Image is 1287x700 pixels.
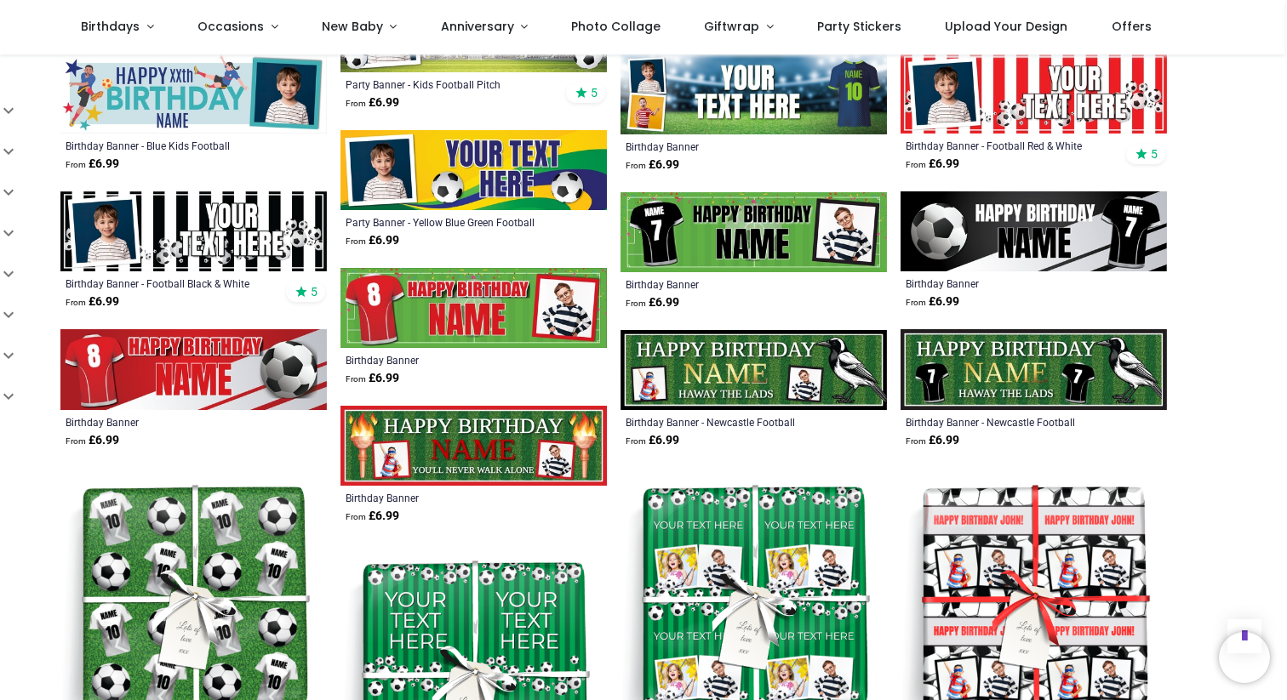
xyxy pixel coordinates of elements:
[346,94,399,111] strong: £ 6.99
[346,353,551,367] a: Birthday Banner
[906,160,926,169] span: From
[66,156,119,173] strong: £ 6.99
[901,54,1167,134] img: Personalised Birthday Banner - Football Red & White Stripes - Custom Text & 1 Photo Upload
[621,54,887,134] img: Personalised Birthday Banner - Blue Football Shirt- Custom Text 2 Photo Upload
[1219,632,1270,683] iframe: Brevo live chat
[1112,18,1152,35] span: Offers
[311,284,317,299] span: 5
[66,139,271,152] a: Birthday Banner - Blue Kids Football
[346,236,366,246] span: From
[621,192,887,272] img: Personalised Birthday Banner - Black Football Shirt- Custom Text 1 Photo Upload
[1151,146,1158,162] span: 5
[60,329,327,409] img: Personalised Birthday Banner - Football Shirt Red- Custom Text
[626,277,831,291] a: Birthday Banner
[591,85,598,100] span: 5
[906,436,926,446] span: From
[906,293,959,310] strong: £ 6.99
[901,191,1167,271] img: Personalised Birthday Banner - Black Football Shirt- Custom Text
[346,77,551,91] a: Party Banner - Kids Football Pitch
[626,436,646,446] span: From
[626,157,679,174] strong: £ 6.99
[901,329,1167,409] img: Personalised Birthday Banner - Newcastle Football - Custom Text
[626,299,646,308] span: From
[60,191,327,271] img: Personalised Birthday Banner - Football Black & White Stripes - Custom Text & 1 Photo Upload
[906,432,959,449] strong: £ 6.99
[626,432,679,449] strong: £ 6.99
[66,436,86,446] span: From
[340,268,607,348] img: Personalised Birthday Banner - Red Football Shirt- Custom Text 1 Photo Upload
[626,139,831,153] a: Birthday Banner
[66,293,119,310] strong: £ 6.99
[346,374,366,384] span: From
[817,18,901,35] span: Party Stickers
[66,276,271,290] a: Birthday Banner - Football Black & White Stripes
[906,415,1111,429] a: Birthday Banner - Newcastle Football
[346,370,399,387] strong: £ 6.99
[66,160,86,169] span: From
[906,276,1111,290] a: Birthday Banner
[621,330,887,410] img: Personalised Birthday Banner - Newcastle Football - Custom Text & 2 Photo Upload
[346,491,551,504] a: Birthday Banner
[945,18,1067,35] span: Upload Your Design
[626,161,646,170] span: From
[346,232,399,249] strong: £ 6.99
[66,415,271,429] a: Birthday Banner
[340,406,607,486] img: Personalised Birthday Banner - Liverpool Football Red- Custom Text & 2 Photo Upload
[66,298,86,307] span: From
[60,54,327,134] img: Personalised Happy Birthday Banner - Blue Kids Football - Enter Custom Age & 1 Photo Upload New
[346,508,399,525] strong: £ 6.99
[626,415,831,429] a: Birthday Banner - Newcastle Football
[441,18,514,35] span: Anniversary
[571,18,661,35] span: Photo Collage
[346,512,366,521] span: From
[322,18,383,35] span: New Baby
[340,130,607,210] img: Personalised Party Banner - Yellow Blue Green Football - Custom Text 1 Photo Upload
[346,215,551,229] a: Party Banner - Yellow Blue Green Football
[704,18,759,35] span: Giftwrap
[197,18,264,35] span: Occasions
[81,18,140,35] span: Birthdays
[66,432,119,449] strong: £ 6.99
[906,298,926,307] span: From
[906,156,959,173] strong: £ 6.99
[906,139,1111,152] a: Birthday Banner - Football Red & White Stripes
[626,294,679,311] strong: £ 6.99
[346,99,366,108] span: From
